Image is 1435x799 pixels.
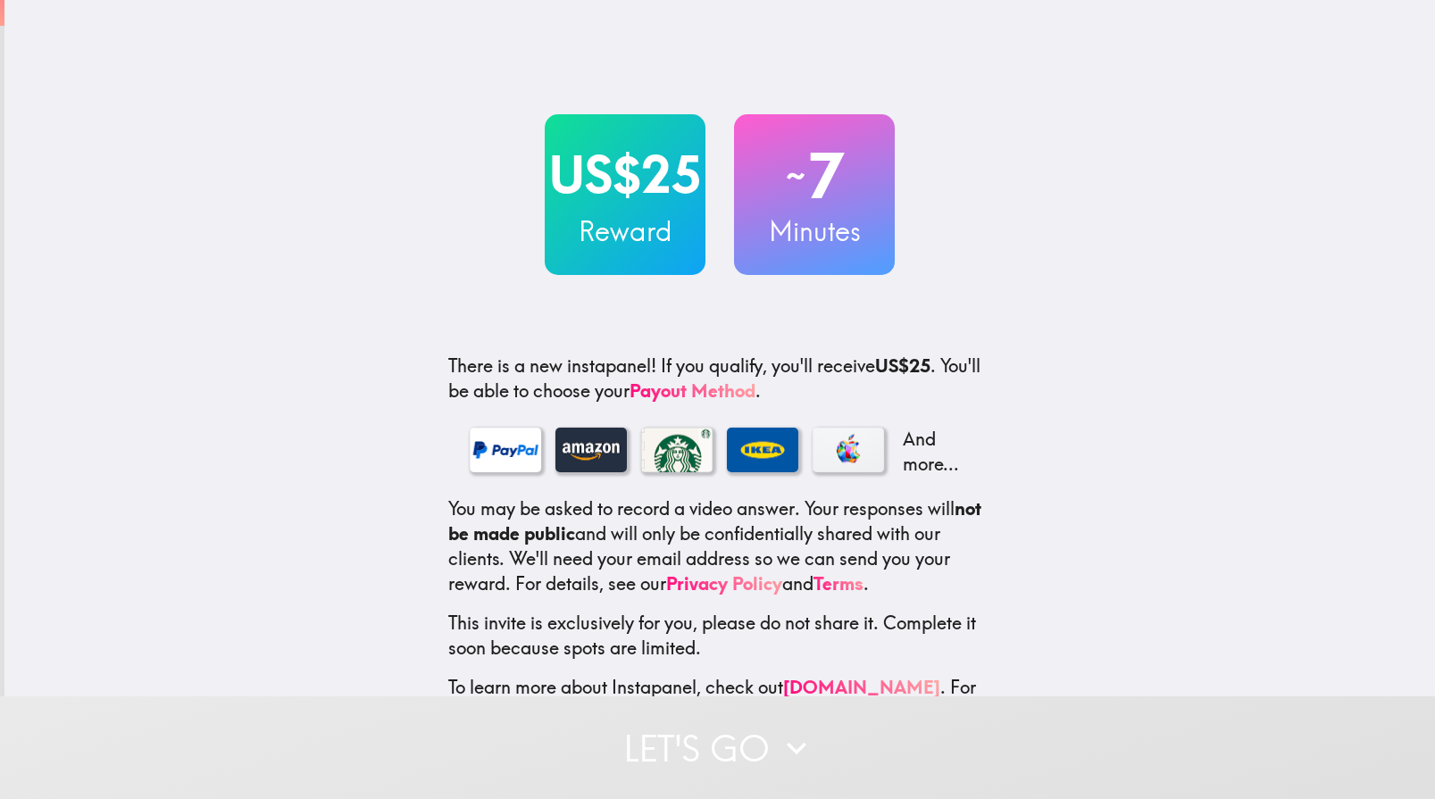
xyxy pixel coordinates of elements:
p: You may be asked to record a video answer. Your responses will and will only be confidentially sh... [448,496,991,596]
p: To learn more about Instapanel, check out . For questions or help, email us at . [448,675,991,750]
h2: 7 [734,139,895,212]
a: Privacy Policy [666,572,782,595]
p: This invite is exclusively for you, please do not share it. Complete it soon because spots are li... [448,611,991,661]
b: not be made public [448,497,981,545]
span: ~ [783,149,808,203]
a: Terms [813,572,864,595]
a: [DOMAIN_NAME] [783,676,940,698]
p: And more... [898,427,970,477]
p: If you qualify, you'll receive . You'll be able to choose your . [448,354,991,404]
h3: Reward [545,212,705,250]
span: There is a new instapanel! [448,354,656,377]
h2: US$25 [545,139,705,212]
h3: Minutes [734,212,895,250]
b: US$25 [875,354,930,377]
a: Payout Method [630,379,755,402]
